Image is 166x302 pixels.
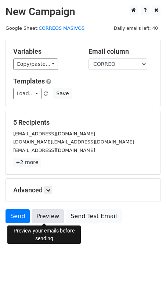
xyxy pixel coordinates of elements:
[13,158,41,167] a: +2 more
[13,186,153,194] h5: Advanced
[7,225,81,244] div: Preview your emails before sending
[111,24,160,32] span: Daily emails left: 40
[13,47,77,56] h5: Variables
[13,139,134,145] small: [DOMAIN_NAME][EMAIL_ADDRESS][DOMAIN_NAME]
[66,209,122,223] a: Send Test Email
[6,25,84,31] small: Google Sheet:
[13,118,153,127] h5: 5 Recipients
[89,47,153,56] h5: Email column
[13,148,95,153] small: [EMAIL_ADDRESS][DOMAIN_NAME]
[13,88,41,99] a: Load...
[129,267,166,302] iframe: Chat Widget
[111,25,160,31] a: Daily emails left: 40
[13,77,45,85] a: Templates
[13,131,95,136] small: [EMAIL_ADDRESS][DOMAIN_NAME]
[6,6,160,18] h2: New Campaign
[13,58,58,70] a: Copy/paste...
[32,209,64,223] a: Preview
[129,267,166,302] div: Widget de chat
[39,25,84,31] a: CORREOS MASIVOS
[6,209,30,223] a: Send
[53,88,72,99] button: Save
